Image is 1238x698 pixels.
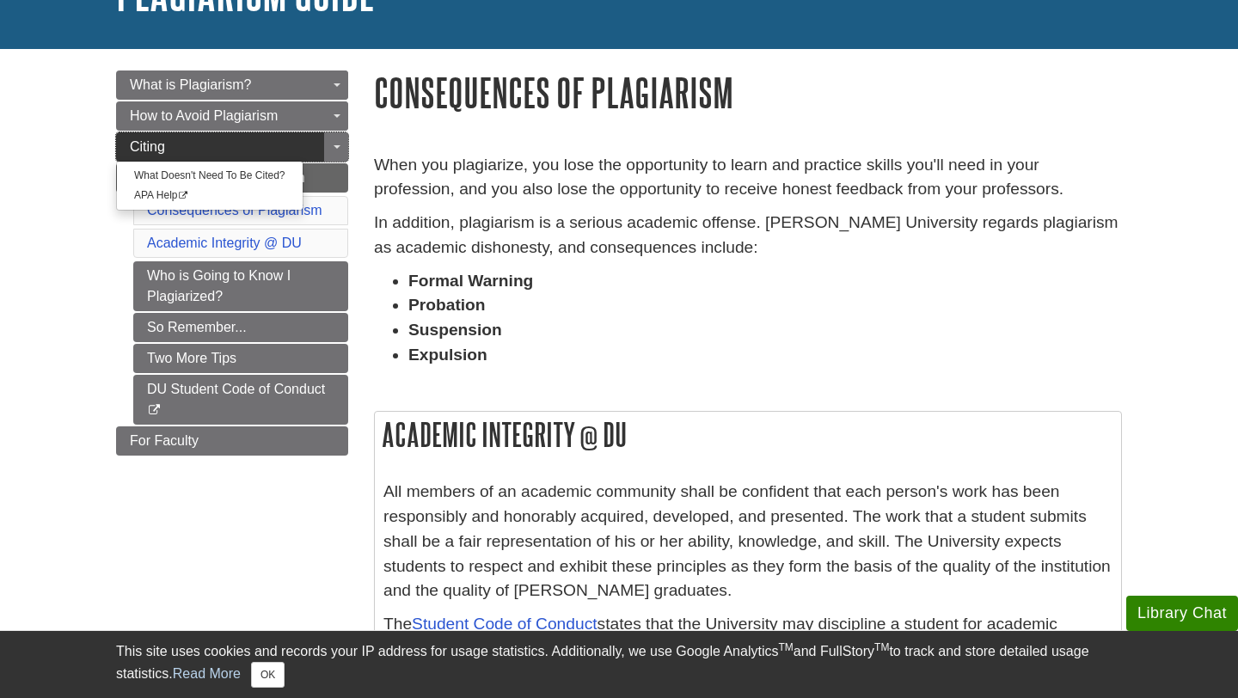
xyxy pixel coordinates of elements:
strong: Formal Warning [408,272,533,290]
a: What is Plagiarism? [116,70,348,100]
p: The states that the University may discipline a student for academic dishonesty. [383,612,1112,662]
p: All members of an academic community shall be confident that each person's work has been responsi... [383,480,1112,603]
a: For Faculty [116,426,348,456]
a: Academic Integrity @ DU [147,236,302,250]
a: APA Help [117,186,303,205]
span: What is Plagiarism? [130,77,251,92]
strong: Suspension [408,321,502,339]
a: Two More Tips [133,344,348,373]
a: So Remember... [133,313,348,342]
i: This link opens in a new window [177,191,188,199]
a: How to Avoid Plagiarism [116,101,348,131]
div: Guide Page Menu [116,70,348,456]
sup: TM [874,641,889,653]
i: This link opens in a new window [147,405,162,416]
a: Who is Going to Know I Plagiarized? [133,261,348,311]
a: Citing [116,132,348,162]
strong: Probation [408,296,486,314]
button: Close [251,662,285,688]
span: Citing [130,139,165,154]
a: DU Student Code of Conduct [133,375,348,425]
p: In addition, plagiarism is a serious academic offense. [PERSON_NAME] University regards plagiaris... [374,211,1122,260]
button: Library Chat [1126,596,1238,631]
p: When you plagiarize, you lose the opportunity to learn and practice skills you'll need in your pr... [374,153,1122,203]
a: Student Code of Conduct [412,615,597,633]
span: How to Avoid Plagiarism [130,108,278,123]
div: This site uses cookies and records your IP address for usage statistics. Additionally, we use Goo... [116,641,1122,688]
a: What Doesn't Need To Be Cited? [117,166,303,186]
span: For Faculty [130,433,199,448]
sup: TM [778,641,793,653]
a: Consequences of Plagiarism [147,203,322,217]
a: Read More [173,666,241,681]
strong: Expulsion [408,346,487,364]
h1: Consequences of Plagiarism [374,70,1122,114]
h2: Academic Integrity @ DU [375,412,1121,457]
